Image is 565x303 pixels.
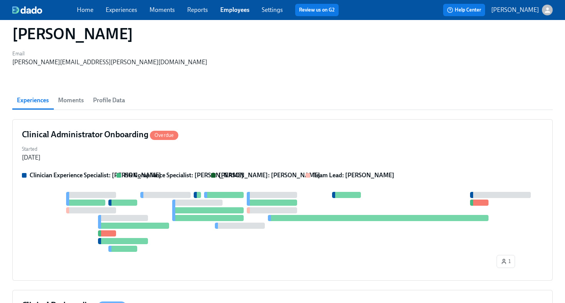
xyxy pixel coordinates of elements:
[220,6,249,13] a: Employees
[491,5,553,15] button: [PERSON_NAME]
[187,6,208,13] a: Reports
[447,6,481,14] span: Help Center
[12,6,77,14] a: dado
[262,6,283,13] a: Settings
[12,6,42,14] img: dado
[299,6,335,14] a: Review us on G2
[22,153,40,162] div: [DATE]
[219,171,320,179] strong: [PERSON_NAME]: [PERSON_NAME]
[17,95,49,106] span: Experiences
[22,145,40,153] label: Started
[30,171,161,179] strong: Clinician Experience Specialist: [PERSON_NAME]
[497,255,515,268] button: 1
[93,95,125,106] span: Profile Data
[501,258,511,265] span: 1
[313,171,394,179] strong: Team Lead: [PERSON_NAME]
[150,132,178,138] span: Overdue
[491,6,539,14] p: [PERSON_NAME]
[106,6,137,13] a: Experiences
[12,50,207,58] label: Email
[12,58,207,67] div: [PERSON_NAME][EMAIL_ADDRESS][PERSON_NAME][DOMAIN_NAME]
[77,6,93,13] a: Home
[150,6,175,13] a: Moments
[124,171,244,179] strong: HR Compliance Specialist: [PERSON_NAME]
[12,25,133,43] h1: [PERSON_NAME]
[443,4,485,16] button: Help Center
[22,129,178,140] h4: Clinical Administrator Onboarding
[58,95,84,106] span: Moments
[295,4,339,16] button: Review us on G2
